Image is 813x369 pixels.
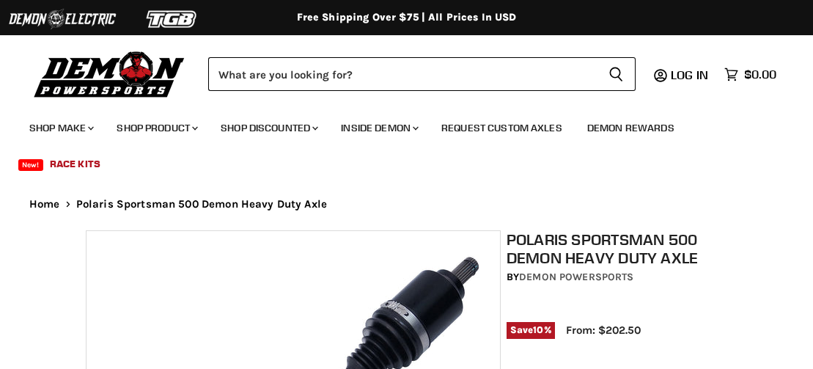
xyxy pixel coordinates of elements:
button: Search [597,57,636,91]
span: $0.00 [744,67,776,81]
ul: Main menu [18,107,773,179]
span: Save % [507,322,555,338]
img: Demon Electric Logo 2 [7,5,117,33]
a: Shop Discounted [210,113,327,143]
a: Shop Product [106,113,207,143]
a: Home [29,198,60,211]
span: From: $202.50 [566,324,641,337]
a: Race Kits [39,149,111,179]
span: New! [18,159,43,171]
a: Shop Make [18,113,103,143]
a: Request Custom Axles [430,113,573,143]
a: $0.00 [717,64,784,85]
h1: Polaris Sportsman 500 Demon Heavy Duty Axle [507,230,733,267]
form: Product [208,57,636,91]
a: Demon Rewards [576,113,685,143]
a: Demon Powersports [519,271,633,283]
div: by [507,269,733,285]
input: Search [208,57,597,91]
img: TGB Logo 2 [117,5,227,33]
img: Demon Powersports [29,48,190,100]
a: Log in [664,68,717,81]
span: Polaris Sportsman 500 Demon Heavy Duty Axle [76,198,327,211]
span: 10 [533,324,543,335]
span: Log in [671,67,708,82]
a: Inside Demon [330,113,427,143]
